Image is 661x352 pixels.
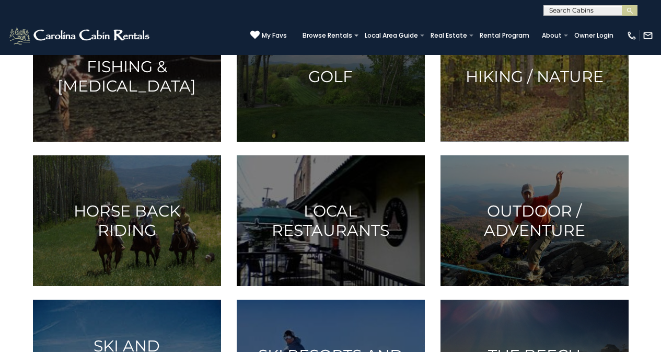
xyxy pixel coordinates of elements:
[46,57,208,96] h3: Fishing & [MEDICAL_DATA]
[250,66,412,86] h3: Golf
[262,31,287,40] span: My Favs
[33,155,221,286] a: Horse Back Riding
[250,201,412,240] h3: Local Restaurants
[297,28,357,43] a: Browse Rentals
[627,30,637,41] img: phone-regular-white.png
[425,28,472,43] a: Real Estate
[440,155,629,286] a: Outdoor / Adventure
[440,11,629,142] a: Hiking / Nature
[474,28,535,43] a: Rental Program
[537,28,567,43] a: About
[46,201,208,240] h3: Horse Back Riding
[237,11,425,142] a: Golf
[237,155,425,286] a: Local Restaurants
[643,30,653,41] img: mail-regular-white.png
[33,11,221,142] a: Fishing & [MEDICAL_DATA]
[569,28,619,43] a: Owner Login
[8,25,153,46] img: White-1-2.png
[360,28,423,43] a: Local Area Guide
[454,66,616,86] h3: Hiking / Nature
[250,30,287,41] a: My Favs
[454,201,616,240] h3: Outdoor / Adventure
